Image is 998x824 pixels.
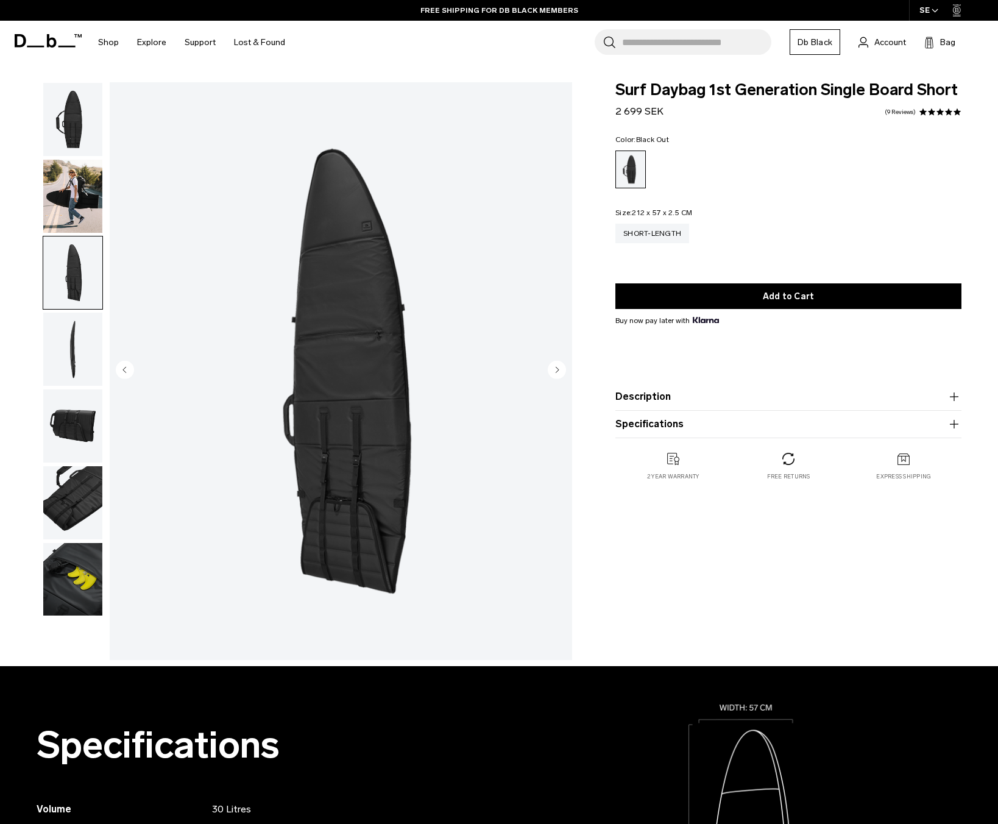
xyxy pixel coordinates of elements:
[924,35,955,49] button: Bag
[98,21,119,64] a: Shop
[212,802,407,817] p: 30 Litres
[43,542,103,617] button: TheDjarvSingleSurfboardBag-3.png
[43,389,103,463] button: TheDjarvSingleSurfboardBag-4.png
[615,105,664,117] span: 2 699 SEK
[874,36,906,49] span: Account
[234,21,285,64] a: Lost & Found
[615,136,669,143] legend: Color:
[43,466,102,539] img: TheDjarvSingleSurfboardBag-1.png
[43,236,102,310] img: TheDjarvSingleSurfboardBag-6.png
[632,208,692,217] span: 212 x 57 x 2.5 CM
[43,389,102,463] img: TheDjarvSingleSurfboardBag-4.png
[185,21,216,64] a: Support
[43,312,103,386] button: TheDjarvSingleSurfboardBag-5.png
[767,472,810,481] p: Free Returns
[858,35,906,49] a: Account
[37,725,426,765] h2: Specifications
[615,417,961,432] button: Specifications
[43,543,102,616] img: TheDjarvSingleSurfboardBag-3.png
[110,82,572,660] img: TheDjarvSingleSurfboardBag-6.png
[43,159,103,233] button: TheDjarvSingleSurfboardBag-2.png
[43,160,102,233] img: TheDjarvSingleSurfboardBag-2.png
[43,466,103,540] button: TheDjarvSingleSurfboardBag-1.png
[615,315,719,326] span: Buy now pay later with
[43,236,103,310] button: TheDjarvSingleSurfboardBag-6.png
[693,317,719,323] img: {"height" => 20, "alt" => "Klarna"}
[43,313,102,386] img: TheDjarvSingleSurfboardBag-5.png
[790,29,840,55] a: Db Black
[940,36,955,49] span: Bag
[137,21,166,64] a: Explore
[43,83,102,156] img: TheDjarvSingleSurfboardBag.png
[615,82,961,98] span: Surf Daybag 1st Generation Single Board Short
[615,209,693,216] legend: Size:
[89,21,294,64] nav: Main Navigation
[37,802,212,817] h3: Volume
[110,82,572,660] li: 3 / 7
[615,224,689,243] a: Short-length
[615,151,646,188] a: Black Out
[116,361,134,382] button: Previous slide
[647,472,699,481] p: 2 year warranty
[43,82,103,157] button: TheDjarvSingleSurfboardBag.png
[615,283,961,309] button: Add to Cart
[615,389,961,404] button: Description
[885,109,916,115] a: 9 reviews
[876,472,931,481] p: Express Shipping
[548,361,566,382] button: Next slide
[420,5,578,16] a: FREE SHIPPING FOR DB BLACK MEMBERS
[636,135,669,144] span: Black Out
